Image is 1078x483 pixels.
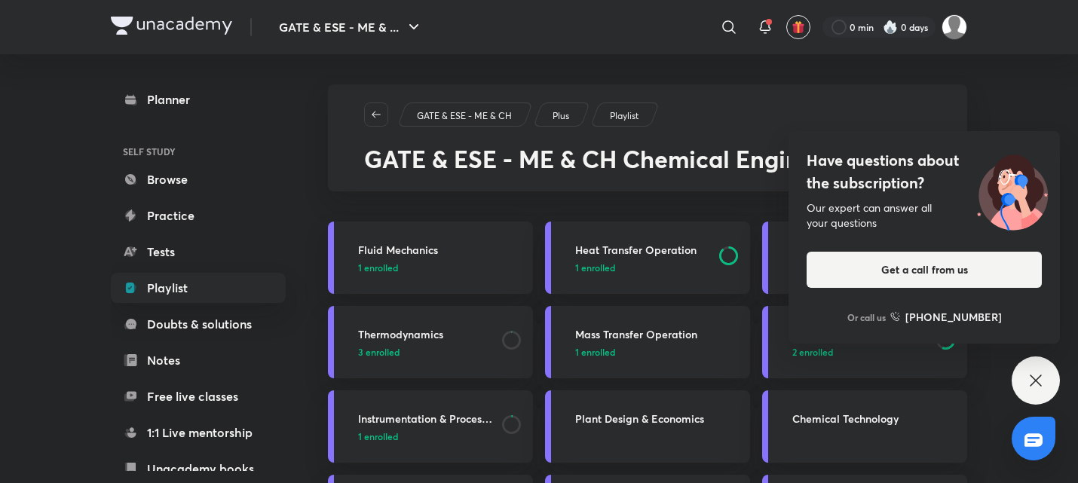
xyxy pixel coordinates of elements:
[762,390,967,463] a: Chemical Technology
[786,15,810,39] button: avatar
[942,14,967,40] img: Manasi Raut
[575,326,741,342] h3: Mass Transfer Operation
[358,411,493,426] h3: Instrumentation & Process Control
[610,109,639,123] p: Playlist
[792,20,805,34] img: avatar
[358,430,398,443] span: 1 enrolled
[792,345,833,359] span: 2 enrolled
[545,306,750,378] a: Mass Transfer Operation1 enrolled
[111,237,286,267] a: Tests
[890,309,1002,325] a: [PHONE_NUMBER]
[111,309,286,339] a: Doubts & solutions
[575,261,615,274] span: 1 enrolled
[807,200,1042,231] div: Our expert can answer all your questions
[575,242,710,258] h3: Heat Transfer Operation
[575,411,741,426] h3: Plant Design & Economics
[111,17,232,38] a: Company Logo
[762,306,967,378] a: Mechanical Operation2 enrolled
[328,306,533,378] a: Thermodynamics3 enrolled
[328,222,533,294] a: Fluid Mechanics1 enrolled
[545,222,750,294] a: Heat Transfer Operation1 enrolled
[762,222,967,294] a: Chemical Reaction Engineering2 enrolled
[111,200,286,231] a: Practice
[358,261,398,274] span: 1 enrolled
[111,164,286,194] a: Browse
[111,417,286,448] a: 1:1 Live mentorship
[550,109,572,123] a: Plus
[545,390,750,463] a: Plant Design & Economics
[111,139,286,164] h6: SELF STUDY
[792,411,958,426] h3: Chemical Technology
[608,109,642,123] a: Playlist
[328,390,533,463] a: Instrumentation & Process Control1 enrolled
[111,17,232,35] img: Company Logo
[111,345,286,375] a: Notes
[965,149,1060,231] img: ttu_illustration_new.svg
[358,345,400,359] span: 3 enrolled
[553,109,569,123] p: Plus
[415,109,515,123] a: GATE & ESE - ME & CH
[111,84,286,115] a: Planner
[905,309,1002,325] h6: [PHONE_NUMBER]
[270,12,432,42] button: GATE & ESE - ME & ...
[364,142,871,175] span: GATE & ESE - ME & CH Chemical Engineering
[358,326,493,342] h3: Thermodynamics
[575,345,615,359] span: 1 enrolled
[358,242,524,258] h3: Fluid Mechanics
[883,20,898,35] img: streak
[807,149,1042,194] h4: Have questions about the subscription?
[417,109,512,123] p: GATE & ESE - ME & CH
[111,381,286,411] a: Free live classes
[847,310,886,324] p: Or call us
[807,252,1042,288] button: Get a call from us
[111,273,286,303] a: Playlist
